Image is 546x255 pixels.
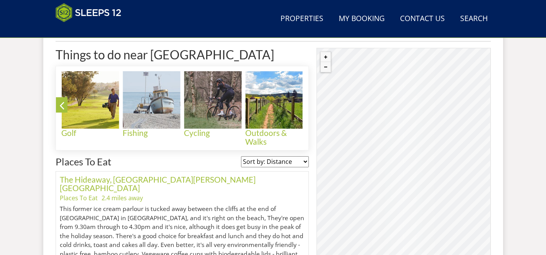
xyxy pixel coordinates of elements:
[61,129,119,137] h4: Golf
[102,193,143,203] li: 2.4 miles away
[184,71,245,137] a: Cycling
[61,71,123,137] a: Golf
[277,10,326,28] a: Properties
[245,129,303,146] h4: Outdoors & Walks
[56,3,121,22] img: Sleeps 12
[61,71,119,129] img: Golf
[245,71,303,129] img: Outdoors & Walks
[184,129,241,137] h4: Cycling
[60,175,256,193] a: The Hideaway, [GEOGRAPHIC_DATA][PERSON_NAME][GEOGRAPHIC_DATA]
[321,52,331,62] button: Zoom in
[397,10,448,28] a: Contact Us
[245,71,307,146] a: Outdoors & Walks
[123,129,180,137] h4: Fishing
[321,62,331,72] button: Zoom out
[56,156,111,167] a: Places To Eat
[60,194,98,202] a: Places To Eat
[123,71,180,129] img: Fishing
[457,10,491,28] a: Search
[184,71,241,129] img: Cycling
[52,27,132,33] iframe: Customer reviews powered by Trustpilot
[56,48,309,61] h1: Things to do near [GEOGRAPHIC_DATA]
[336,10,388,28] a: My Booking
[123,71,184,137] a: Fishing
